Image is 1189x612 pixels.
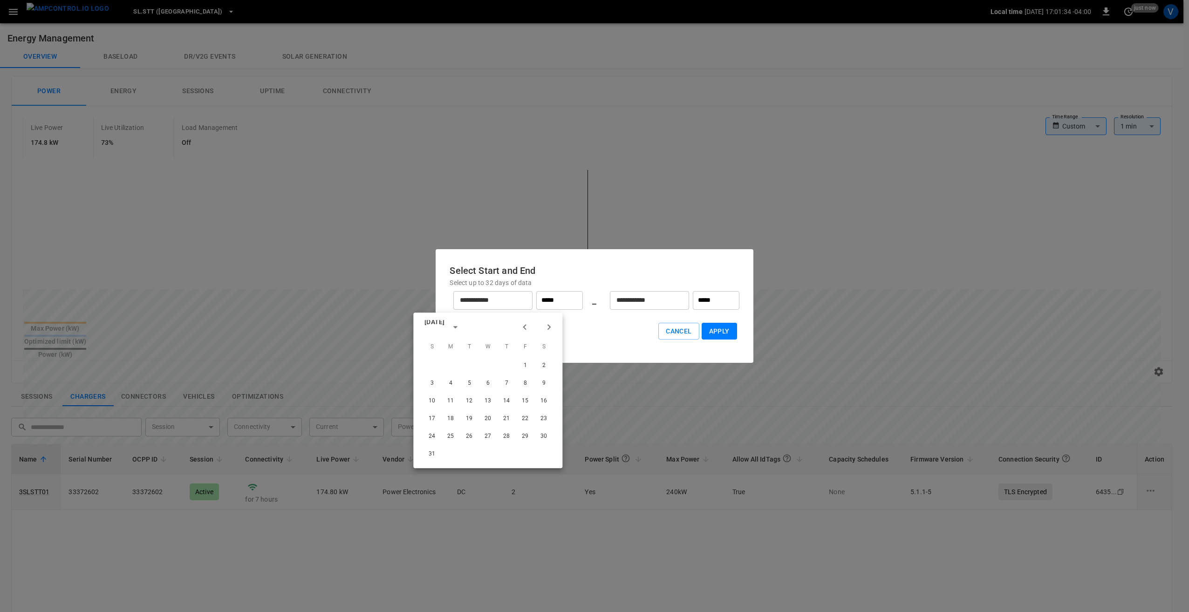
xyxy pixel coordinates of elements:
[479,410,496,427] button: 20
[517,338,533,356] span: Friday
[535,393,552,409] button: 16
[424,375,440,392] button: 3
[498,393,515,409] button: 14
[535,428,552,445] button: 30
[535,338,552,356] span: Saturday
[535,410,552,427] button: 23
[479,393,496,409] button: 13
[461,338,478,356] span: Tuesday
[461,410,478,427] button: 19
[541,319,557,335] button: Next month
[517,428,533,445] button: 29
[424,428,440,445] button: 24
[658,323,699,340] button: Cancel
[447,319,463,335] button: calendar view is open, switch to year view
[450,278,739,287] p: Select up to 32 days of data
[424,410,440,427] button: 17
[702,323,737,340] button: Apply
[461,393,478,409] button: 12
[535,375,552,392] button: 9
[479,338,496,356] span: Wednesday
[517,375,533,392] button: 8
[442,393,459,409] button: 11
[442,428,459,445] button: 25
[592,293,596,308] h6: _
[442,375,459,392] button: 4
[535,357,552,374] button: 2
[479,375,496,392] button: 6
[461,375,478,392] button: 5
[424,393,440,409] button: 10
[450,263,739,278] h6: Select Start and End
[517,319,533,335] button: Previous month
[442,338,459,356] span: Monday
[461,428,478,445] button: 26
[424,446,440,462] button: 31
[517,393,533,409] button: 15
[517,410,533,427] button: 22
[442,410,459,427] button: 18
[498,338,515,356] span: Thursday
[424,338,440,356] span: Sunday
[517,357,533,374] button: 1
[498,375,515,392] button: 7
[498,428,515,445] button: 28
[424,317,444,327] div: [DATE]
[498,410,515,427] button: 21
[479,428,496,445] button: 27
